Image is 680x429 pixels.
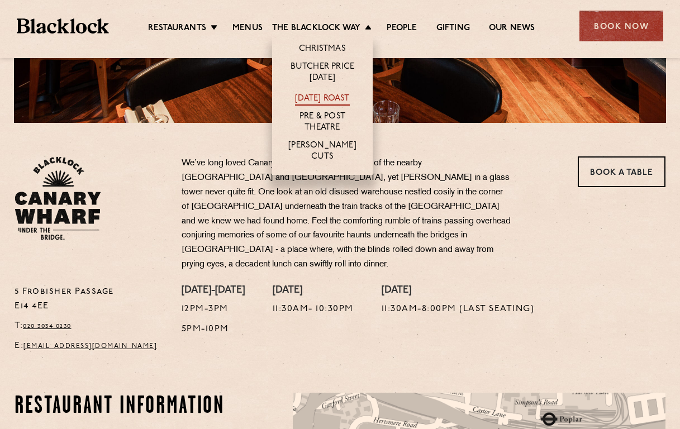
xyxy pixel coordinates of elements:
a: Restaurants [148,23,206,35]
a: 020 3034 0230 [23,323,72,330]
h2: Restaurant Information [15,393,229,421]
a: Gifting [436,23,470,35]
p: 11:30am- 10:30pm [273,302,354,317]
p: 5 Frobisher Passage E14 4EE [15,285,165,314]
img: BL_CW_Logo_Website.svg [15,156,101,240]
p: 5pm-10pm [182,322,245,337]
a: [EMAIL_ADDRESS][DOMAIN_NAME] [23,343,157,350]
a: Pre & Post Theatre [283,111,362,135]
p: 12pm-3pm [182,302,245,317]
a: The Blacklock Way [272,23,360,35]
img: BL_Textured_Logo-footer-cropped.svg [17,18,109,34]
a: [DATE] Roast [295,93,349,106]
a: Menus [232,23,263,35]
h4: [DATE] [273,285,354,297]
p: We’ve long loved Canary Wharf and it's rich history of the nearby [GEOGRAPHIC_DATA] and [GEOGRAPH... [182,156,511,272]
div: Book Now [579,11,663,41]
a: Our News [489,23,535,35]
a: Book a Table [578,156,665,187]
p: E: [15,339,165,354]
a: People [387,23,417,35]
a: Butcher Price [DATE] [283,61,362,85]
h4: [DATE]-[DATE] [182,285,245,297]
p: T: [15,319,165,333]
h4: [DATE] [382,285,535,297]
a: Christmas [299,44,346,56]
a: [PERSON_NAME] Cuts [283,140,362,164]
p: 11:30am-8:00pm (Last Seating) [382,302,535,317]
